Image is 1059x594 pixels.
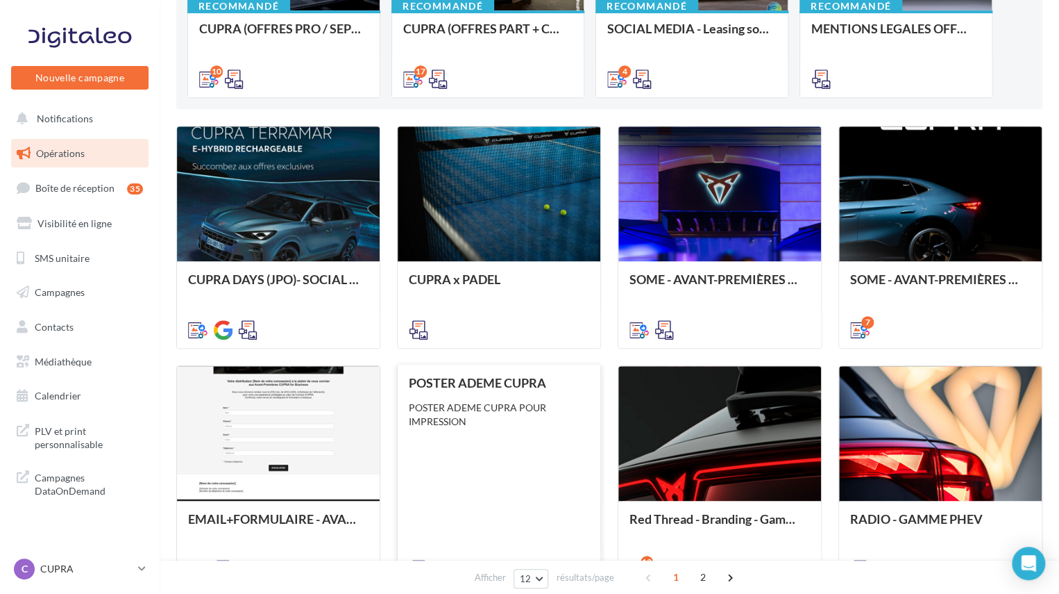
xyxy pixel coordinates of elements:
a: PLV et print personnalisable [8,416,151,457]
a: Calendrier [8,381,151,411]
span: Campagnes DataOnDemand [35,468,143,498]
div: SOME - AVANT-PREMIÈRES CUPRA FOR BUSINESS (VENTES PRIVEES) [629,272,810,300]
button: Nouvelle campagne [11,66,149,90]
div: RADIO - GAMME PHEV [850,512,1031,540]
button: Notifications [8,104,146,133]
button: 12 [514,569,549,588]
div: SOME - AVANT-PREMIÈRES CUPRA PART (VENTES PRIVEES) [850,272,1031,300]
span: SMS unitaire [35,251,90,263]
p: CUPRA [40,562,133,576]
a: Opérations [8,139,151,168]
span: 2 [692,566,714,588]
span: PLV et print personnalisable [35,422,143,452]
div: MENTIONS LEGALES OFFRES GENERIQUES PRESSE [811,22,981,49]
div: CUPRA x PADEL [409,272,589,300]
div: 13 [641,556,653,568]
a: Boîte de réception35 [8,173,151,203]
div: POSTER ADEME CUPRA [409,376,589,390]
div: Open Intercom Messenger [1012,547,1045,580]
span: 12 [520,573,532,584]
a: SMS unitaire [8,244,151,273]
span: 1 [665,566,687,588]
span: résultats/page [556,571,613,584]
div: 4 [618,65,631,78]
div: 10 [210,65,223,78]
span: Calendrier [35,390,81,402]
span: Médiathèque [35,356,92,368]
span: Afficher [475,571,506,584]
a: Contacts [8,313,151,342]
div: CUPRA (OFFRES PART + CUPRA DAYS / SEPT) - SOCIAL MEDIA [403,22,573,49]
a: Médiathèque [8,347,151,377]
div: Red Thread - Branding - Gamme PHEV [629,512,810,540]
span: Campagnes [35,286,85,298]
a: Visibilité en ligne [8,209,151,238]
a: Campagnes DataOnDemand [8,463,151,504]
div: EMAIL+FORMULAIRE - AVANT-PREMIERES CUPRA FOR BUSINESS (VENTES PRIVEES) [188,512,368,540]
div: CUPRA (OFFRES PRO / SEPT) - SOCIAL MEDIA [199,22,368,49]
div: SOCIAL MEDIA - Leasing social électrique - CUPRA Born [607,22,777,49]
div: 17 [414,65,427,78]
span: Visibilité en ligne [37,217,112,229]
div: POSTER ADEME CUPRA POUR IMPRESSION [409,401,589,429]
span: Boîte de réception [35,182,115,194]
span: Notifications [37,113,93,124]
a: Campagnes [8,278,151,307]
a: C CUPRA [11,556,149,582]
span: C [22,562,28,576]
div: 35 [127,183,143,195]
div: 7 [861,316,874,329]
span: Contacts [35,321,74,333]
span: Opérations [36,147,85,159]
div: CUPRA DAYS (JPO)- SOCIAL MEDIA [188,272,368,300]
